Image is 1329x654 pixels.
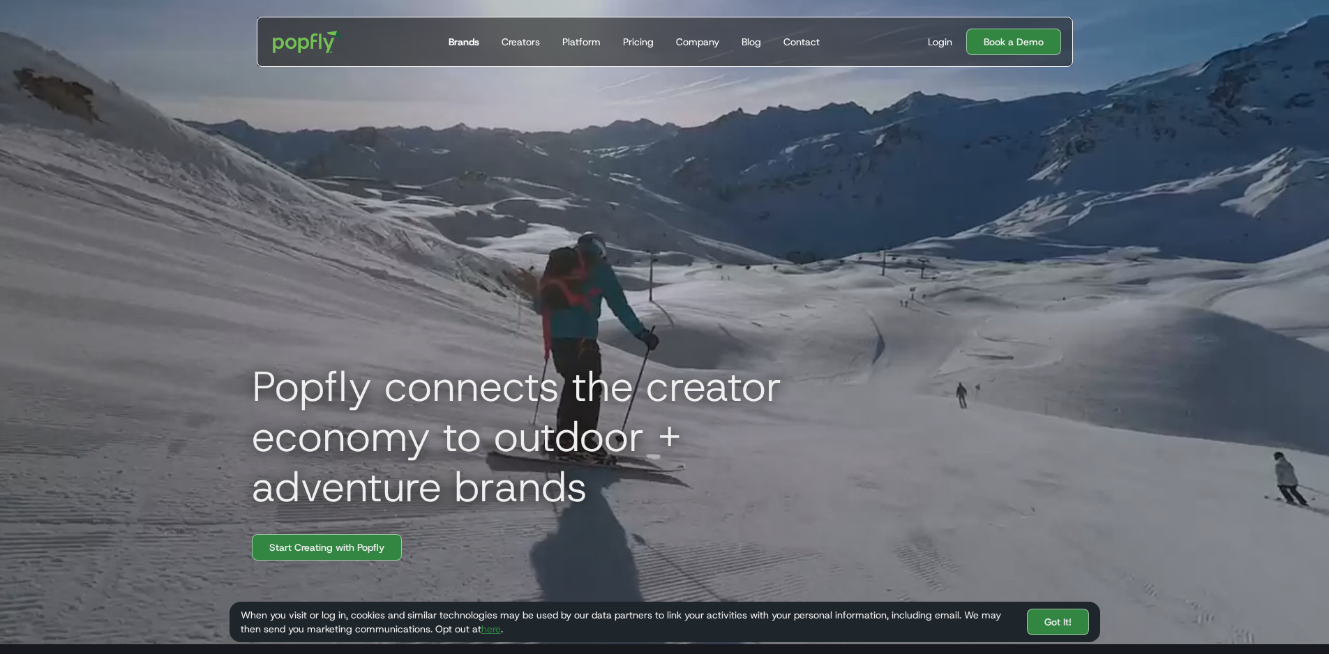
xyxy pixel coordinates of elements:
a: Creators [496,17,546,66]
a: Book a Demo [966,29,1061,55]
div: Company [676,35,719,49]
div: Contact [783,35,820,49]
a: Contact [778,17,825,66]
div: When you visit or log in, cookies and similar technologies may be used by our data partners to li... [241,608,1016,636]
div: Blog [742,35,761,49]
a: Got It! [1027,609,1089,635]
a: Blog [736,17,767,66]
a: home [263,21,353,63]
div: Login [928,35,952,49]
a: here [481,623,501,635]
a: Platform [557,17,606,66]
div: Pricing [623,35,654,49]
a: Login [922,35,958,49]
h1: Popfly connects the creator economy to outdoor + adventure brands [241,361,869,512]
a: Pricing [617,17,659,66]
a: Start Creating with Popfly [252,534,402,561]
div: Brands [449,35,479,49]
a: Brands [443,17,485,66]
a: Company [670,17,725,66]
div: Creators [502,35,540,49]
div: Platform [562,35,601,49]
